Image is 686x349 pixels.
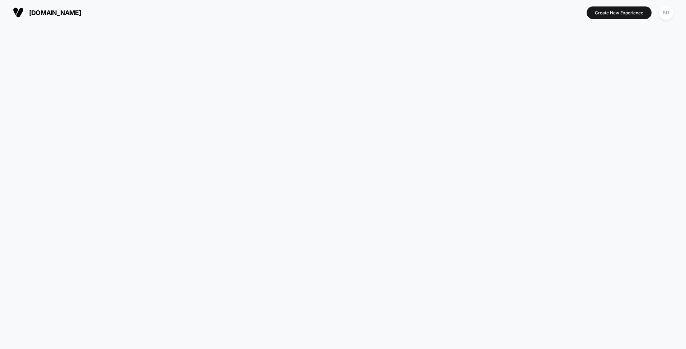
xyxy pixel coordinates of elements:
button: Create New Experience [587,6,652,19]
div: BD [659,6,673,20]
span: [DOMAIN_NAME] [29,9,81,17]
img: Visually logo [13,7,24,18]
button: BD [657,5,675,20]
button: [DOMAIN_NAME] [11,7,83,18]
